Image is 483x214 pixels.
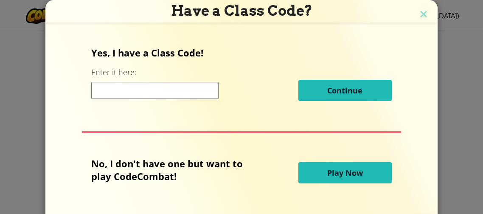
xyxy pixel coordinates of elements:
label: Enter it here: [91,67,136,78]
span: Have a Class Code? [171,2,312,19]
span: Play Now [327,168,363,178]
span: Continue [327,85,362,96]
button: Play Now [298,162,392,183]
button: Continue [298,80,392,101]
p: No, I don't have one but want to play CodeCombat! [91,157,256,183]
p: Yes, I have a Class Code! [91,46,391,59]
img: close icon [418,8,429,21]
